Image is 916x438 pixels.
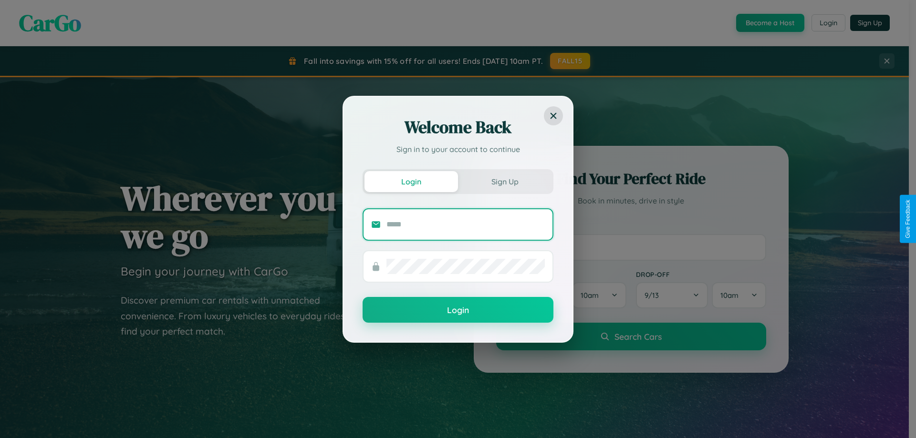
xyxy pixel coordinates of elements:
[905,200,911,238] div: Give Feedback
[458,171,552,192] button: Sign Up
[364,171,458,192] button: Login
[363,143,553,155] p: Sign in to your account to continue
[363,297,553,323] button: Login
[363,116,553,139] h2: Welcome Back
